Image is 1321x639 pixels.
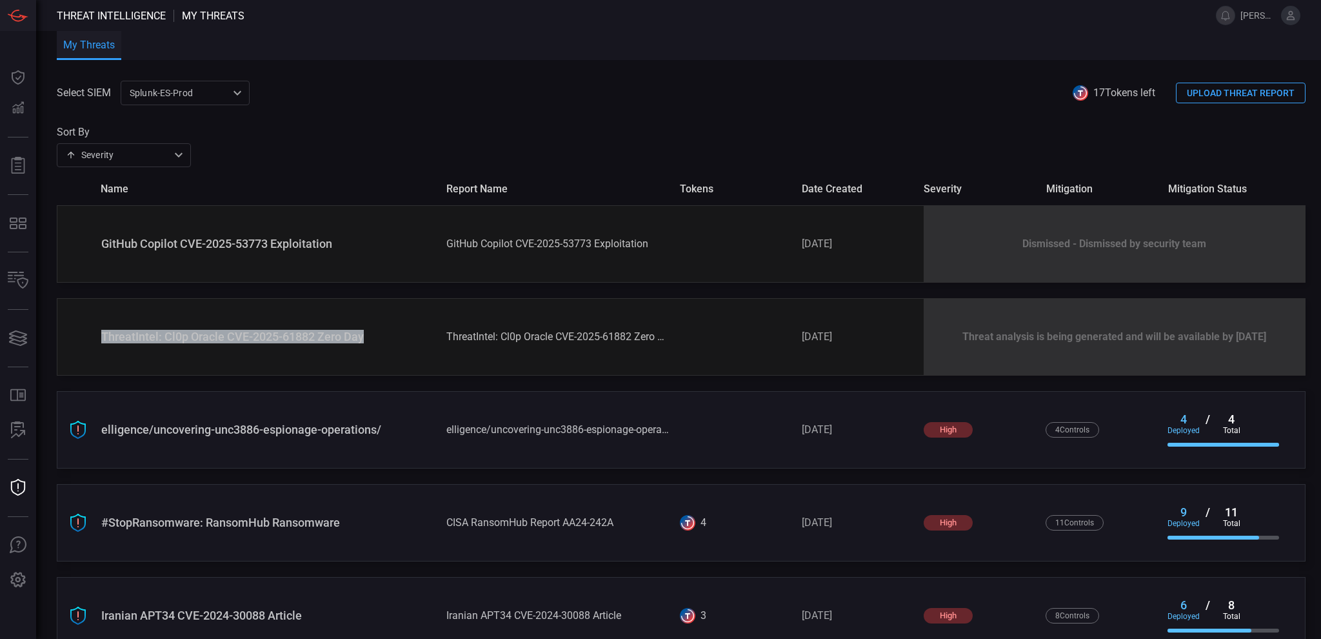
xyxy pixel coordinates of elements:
div: Severity [66,148,170,161]
span: Threat Intelligence [57,10,166,22]
button: Threat Intelligence [3,472,34,503]
span: My Threats [182,10,244,22]
div: / [1200,598,1215,621]
div: ThreatIntel: Cl0p Oracle CVE-2025-61882 Zero Day [101,330,436,343]
div: deployed [1167,612,1200,621]
div: / [1200,412,1215,435]
button: Rule Catalog [3,380,34,411]
button: Detections [3,93,34,124]
span: tokens [680,183,791,195]
label: Select SIEM [57,86,111,99]
div: [DATE] [802,516,913,529]
div: Threat analysis is being generated and will be available by 10-17-2025 [924,299,1305,375]
span: name [101,183,436,195]
div: [DATE] [802,609,913,622]
div: / [1200,505,1215,528]
button: Inventory [3,265,34,296]
div: ThreatIntel: Cl0p Oracle CVE-2025-61882 Zero Day [446,330,670,343]
span: mitigation status [1168,183,1280,195]
div: elligence/uncovering-unc3886-espionage-operations/ [446,423,670,436]
div: 4 [1167,412,1200,426]
button: ALERT ANALYSIS [3,415,34,446]
div: #StopRansomware: RansomHub Ransomware [101,516,436,529]
div: 8 Control s [1046,608,1099,624]
div: deployed [1167,426,1200,435]
button: Ask Us A Question [3,530,34,561]
div: high [924,515,973,531]
span: date created [802,183,913,195]
div: Iranian APT34 CVE-2024-30088 Article [446,609,670,622]
div: 8 [1215,598,1247,612]
p: Splunk-ES-Prod [130,86,229,99]
span: [PERSON_NAME].brand [1240,10,1276,21]
div: GitHub Copilot CVE-2025-53773 Exploitation [446,238,670,250]
span: mitigation [1046,183,1158,195]
div: [DATE] [802,423,913,436]
div: high [924,422,973,438]
div: total [1215,519,1247,528]
label: Sort By [57,126,191,138]
button: Dashboard [3,62,34,93]
button: Preferences [3,565,34,596]
button: My Threats [57,31,121,60]
div: 4 [700,516,706,529]
div: 3 [700,609,706,622]
button: UPLOAD THREAT REPORT [1176,83,1306,103]
span: report name [446,183,670,195]
span: 17 Tokens left [1093,86,1155,99]
div: 11 Control s [1046,515,1104,531]
div: total [1215,612,1247,621]
div: deployed [1167,519,1200,528]
div: 11 [1215,505,1247,519]
div: elligence/uncovering-unc3886-espionage-operations/ [101,423,436,436]
div: 4 Control s [1046,422,1099,438]
div: total [1215,426,1247,435]
button: MITRE - Detection Posture [3,208,34,239]
div: Dismissed - Dismissed by security team [924,206,1305,282]
div: GitHub Copilot CVE-2025-53773 Exploitation [101,237,436,250]
div: 9 [1167,505,1200,519]
div: high [924,608,973,624]
button: Reports [3,150,34,181]
div: CISA RansomHub Report AA24-242A [446,516,670,529]
div: 6 [1167,598,1200,612]
div: [DATE] [802,330,913,343]
button: Cards [3,323,34,354]
span: severity [924,183,1035,195]
div: [DATE] [802,238,913,250]
div: Iranian APT34 CVE-2024-30088 Article [101,609,436,622]
div: 4 [1215,412,1247,426]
